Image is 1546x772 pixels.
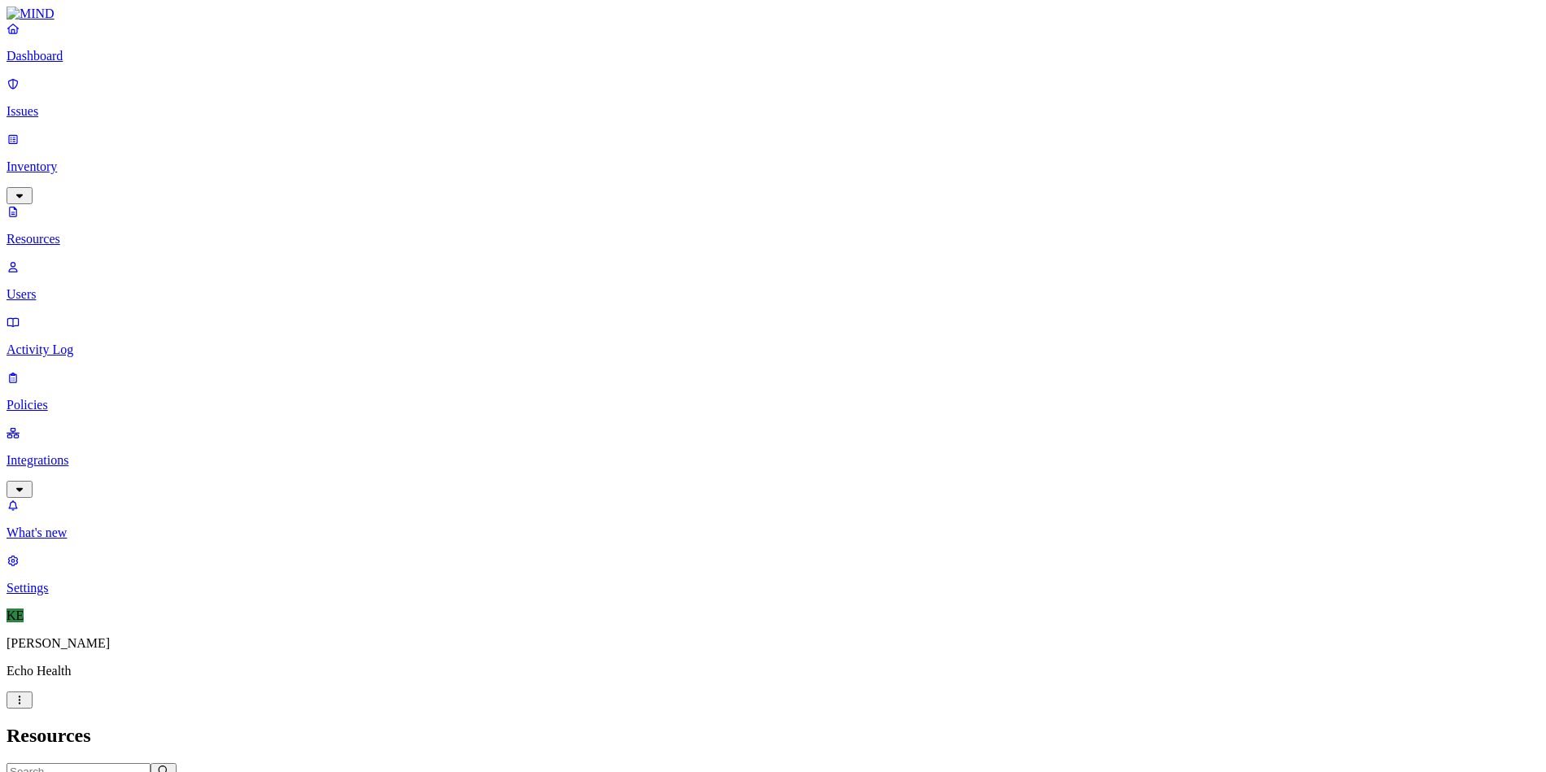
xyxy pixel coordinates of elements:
p: Policies [7,398,1539,412]
a: Policies [7,370,1539,412]
p: Issues [7,104,1539,119]
p: Activity Log [7,342,1539,357]
h2: Resources [7,725,1539,747]
a: Resources [7,204,1539,246]
p: Echo Health [7,664,1539,678]
a: Users [7,260,1539,302]
a: Settings [7,553,1539,595]
a: MIND [7,7,1539,21]
img: MIND [7,7,55,21]
p: What's new [7,526,1539,540]
p: Users [7,287,1539,302]
a: Activity Log [7,315,1539,357]
p: Integrations [7,453,1539,468]
a: Issues [7,76,1539,119]
p: Inventory [7,159,1539,174]
p: Settings [7,581,1539,595]
a: Dashboard [7,21,1539,63]
p: Resources [7,232,1539,246]
a: Inventory [7,132,1539,202]
a: What's new [7,498,1539,540]
p: [PERSON_NAME] [7,636,1539,651]
p: Dashboard [7,49,1539,63]
span: KE [7,608,24,622]
a: Integrations [7,425,1539,495]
